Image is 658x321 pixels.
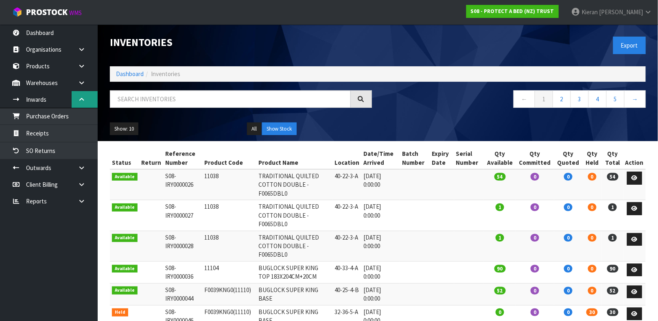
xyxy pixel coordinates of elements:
[471,8,554,15] strong: S08 - PROTECT A BED (NZ) TRUST
[110,90,351,108] input: Search inventories
[361,169,400,200] td: [DATE] 0:00:00
[494,265,506,273] span: 90
[202,200,256,231] td: 11038
[571,90,589,108] a: 3
[110,147,140,169] th: Status
[112,308,128,317] span: Held
[494,173,506,181] span: 54
[608,203,617,211] span: 1
[554,147,583,169] th: Qty Quoted
[361,200,400,231] td: [DATE] 0:00:00
[164,283,202,305] td: S08-IRY0000044
[202,231,256,261] td: 11038
[564,265,573,273] span: 0
[484,147,516,169] th: Qty Available
[531,265,539,273] span: 0
[581,8,598,16] span: Kieran
[256,231,332,261] td: TRADITIONAL QUILTED COTTON DOUBLE - F0065DBL0
[247,122,261,135] button: All
[588,234,597,242] span: 0
[69,9,82,17] small: WMS
[112,173,138,181] span: Available
[588,173,597,181] span: 0
[531,308,539,316] span: 0
[494,287,506,295] span: 52
[361,261,400,283] td: [DATE] 0:00:00
[466,5,559,18] a: S08 - PROTECT A BED (NZ) TRUST
[588,203,597,211] span: 0
[607,173,619,181] span: 54
[112,234,138,242] span: Available
[151,70,180,78] span: Inventories
[606,90,625,108] a: 5
[256,169,332,200] td: TRADITIONAL QUILTED COTTON DOUBLE - F0065DBL0
[586,308,598,316] span: 30
[164,169,202,200] td: S08-IRY0000026
[496,308,504,316] span: 0
[256,147,332,169] th: Product Name
[110,37,372,48] h1: Inventories
[623,147,646,169] th: Action
[233,308,251,316] span: (11110)
[202,169,256,200] td: 11038
[256,261,332,283] td: BUGLOCK SUPER KING TOP 183X204CM+20CM
[256,283,332,305] td: BUGLOCK SUPER KING BASE
[496,203,504,211] span: 1
[564,173,573,181] span: 0
[564,308,573,316] span: 0
[564,203,573,211] span: 0
[607,287,619,295] span: 52
[110,122,138,135] button: Show: 10
[202,283,256,305] td: F0039KNG0
[531,287,539,295] span: 0
[164,147,202,169] th: Reference Number
[12,7,22,17] img: cube-alt.png
[116,70,144,78] a: Dashboard
[582,147,602,169] th: Qty Held
[332,200,361,231] td: 40-22-3-A
[164,261,202,283] td: S08-IRY0000036
[516,147,554,169] th: Qty Committed
[564,287,573,295] span: 0
[588,287,597,295] span: 0
[140,147,164,169] th: Return
[588,265,597,273] span: 0
[384,90,646,110] nav: Page navigation
[332,283,361,305] td: 40-25-4-B
[332,147,361,169] th: Location
[164,231,202,261] td: S08-IRY0000028
[112,203,138,212] span: Available
[564,234,573,242] span: 0
[588,90,607,108] a: 4
[361,147,400,169] th: Date/Time Arrived
[332,169,361,200] td: 40-22-3-A
[361,283,400,305] td: [DATE] 0:00:00
[607,265,619,273] span: 90
[613,37,646,54] button: Export
[332,231,361,261] td: 40-22-3-A
[535,90,553,108] a: 1
[262,122,297,135] button: Show Stock
[164,200,202,231] td: S08-IRY0000027
[531,203,539,211] span: 0
[202,147,256,169] th: Product Code
[602,147,623,169] th: Qty Total
[233,286,251,294] span: (11110)
[496,234,504,242] span: 1
[531,234,539,242] span: 0
[454,147,484,169] th: Serial Number
[608,234,617,242] span: 1
[112,286,138,295] span: Available
[514,90,535,108] a: ←
[553,90,571,108] a: 2
[531,173,539,181] span: 0
[607,308,619,316] span: 30
[400,147,430,169] th: Batch Number
[624,90,646,108] a: →
[26,7,68,17] span: ProStock
[256,200,332,231] td: TRADITIONAL QUILTED COTTON DOUBLE - F0065DBL0
[202,261,256,283] td: 11104
[599,8,643,16] span: [PERSON_NAME]
[332,261,361,283] td: 40-33-4-A
[430,147,454,169] th: Expiry Date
